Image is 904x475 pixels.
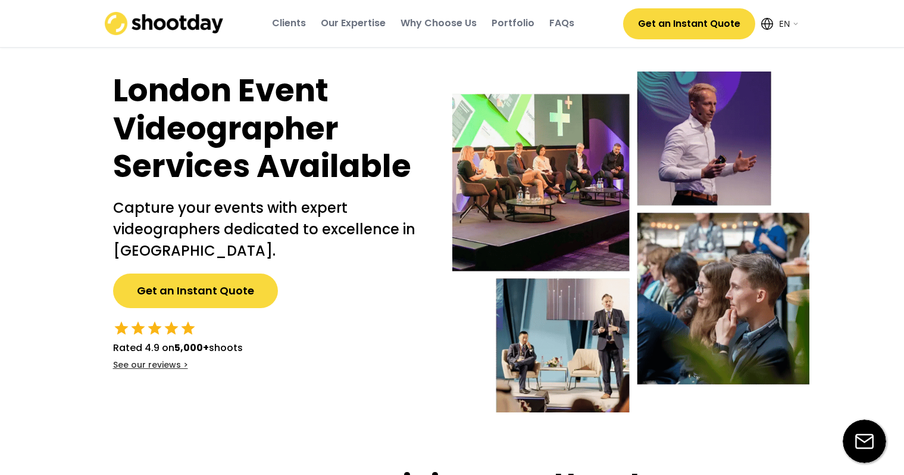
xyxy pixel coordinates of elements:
[113,341,243,355] div: Rated 4.9 on shoots
[321,17,386,30] div: Our Expertise
[113,274,278,308] button: Get an Instant Quote
[761,18,773,30] img: Icon%20feather-globe%20%281%29.svg
[623,8,755,39] button: Get an Instant Quote
[843,420,886,463] img: email-icon%20%281%29.svg
[105,12,224,35] img: shootday_logo.png
[163,320,180,337] button: star
[452,72,809,412] img: Event-hero-intl%402x.webp
[113,359,188,371] div: See our reviews >
[113,320,130,337] button: star
[492,17,534,30] div: Portfolio
[146,320,163,337] button: star
[174,341,209,355] strong: 5,000+
[549,17,574,30] div: FAQs
[401,17,477,30] div: Why Choose Us
[113,72,428,185] h1: London Event Videographer Services Available
[113,197,428,262] h2: Capture your events with expert videographers dedicated to excellence in [GEOGRAPHIC_DATA].
[272,17,306,30] div: Clients
[180,320,196,337] button: star
[130,320,146,337] button: star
